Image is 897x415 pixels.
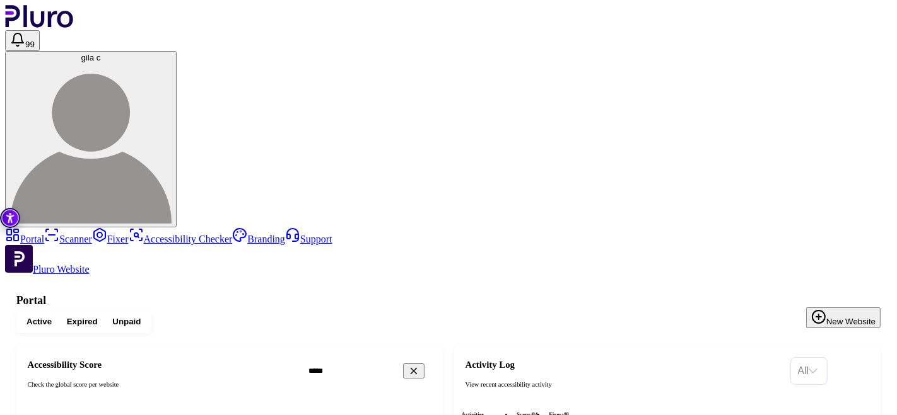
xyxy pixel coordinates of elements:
[466,360,783,371] h2: Activity Log
[806,307,881,328] button: New Website
[59,314,105,331] button: Expired
[232,234,285,244] a: Branding
[5,19,74,30] a: Logo
[67,316,98,327] span: Expired
[92,234,129,244] a: Fixer
[285,234,332,244] a: Support
[403,363,425,378] button: Clear search field
[5,264,90,275] a: Open Pluro Website
[129,234,233,244] a: Accessibility Checker
[26,316,52,327] span: Active
[44,234,92,244] a: Scanner
[5,234,44,244] a: Portal
[5,51,177,227] button: gila cgila c
[112,316,141,327] span: Unpaid
[16,294,881,307] h1: Portal
[10,62,172,224] img: gila c
[790,357,828,385] div: Set sorting
[25,40,35,49] span: 99
[5,227,892,275] aside: Sidebar menu
[28,380,294,390] div: Check the global score per website
[5,30,40,51] button: Open notifications, you have 128 new notifications
[19,314,59,331] button: Active
[28,360,294,371] h2: Accessibility Score
[466,380,783,390] div: View recent accessibility activity
[81,53,100,62] span: gila c
[301,361,462,380] input: Search
[105,314,148,331] button: Unpaid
